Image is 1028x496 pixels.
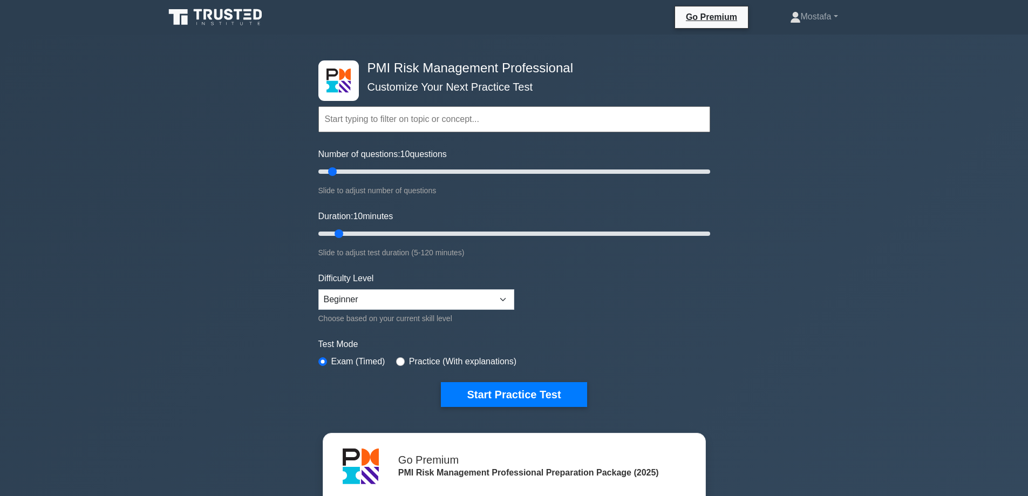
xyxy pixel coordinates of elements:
a: Go Premium [679,10,744,24]
label: Practice (With explanations) [409,355,516,368]
label: Difficulty Level [318,272,374,285]
a: Mostafa [764,6,864,28]
div: Slide to adjust number of questions [318,184,710,197]
label: Exam (Timed) [331,355,385,368]
div: Choose based on your current skill level [318,312,514,325]
div: Slide to adjust test duration (5-120 minutes) [318,246,710,259]
label: Number of questions: questions [318,148,447,161]
label: Test Mode [318,338,710,351]
label: Duration: minutes [318,210,393,223]
span: 10 [400,150,410,159]
span: 10 [353,212,363,221]
button: Start Practice Test [441,382,587,407]
input: Start typing to filter on topic or concept... [318,106,710,132]
h4: PMI Risk Management Professional [363,60,657,76]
